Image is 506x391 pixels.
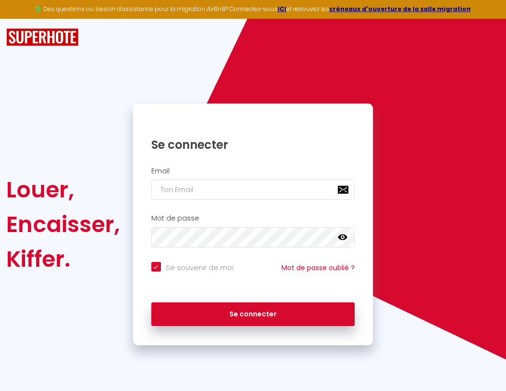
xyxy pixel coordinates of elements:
[278,5,286,13] a: ICI
[6,172,120,207] div: Louer,
[6,28,79,46] img: SuperHote logo
[151,214,355,222] h2: Mot de passe
[151,167,355,175] h2: Email
[281,263,355,273] a: Mot de passe oublié ?
[151,302,355,326] button: Se connecter
[151,137,355,152] h1: Se connecter
[6,242,120,276] div: Kiffer.
[6,207,120,242] div: Encaisser,
[329,5,471,13] a: créneaux d'ouverture de la salle migration
[151,180,355,200] input: Ton Email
